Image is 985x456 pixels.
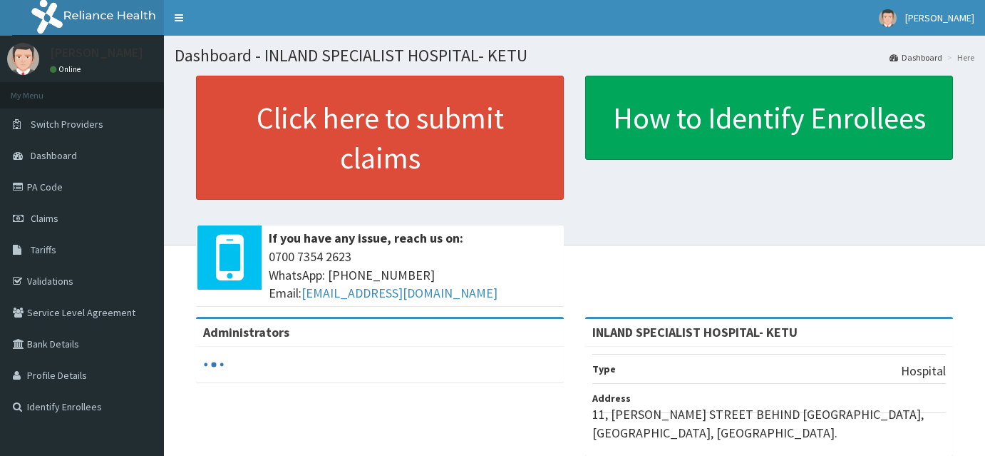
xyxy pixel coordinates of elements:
p: [PERSON_NAME] [50,46,143,59]
span: Claims [31,212,58,225]
span: [PERSON_NAME] [905,11,974,24]
li: Here [944,51,974,64]
p: 11, [PERSON_NAME] STREET BEHIND [GEOGRAPHIC_DATA], [GEOGRAPHIC_DATA], [GEOGRAPHIC_DATA]. [592,405,946,442]
svg: audio-loading [203,354,225,375]
b: If you have any issue, reach us on: [269,230,463,246]
a: Click here to submit claims [196,76,564,200]
a: How to Identify Enrollees [585,76,953,160]
span: Tariffs [31,243,56,256]
strong: INLAND SPECIALIST HOSPITAL- KETU [592,324,798,340]
p: Hospital [901,362,946,380]
img: User Image [7,43,39,75]
span: Switch Providers [31,118,103,131]
span: 0700 7354 2623 WhatsApp: [PHONE_NUMBER] Email: [269,248,557,303]
b: Administrators [203,324,289,340]
a: Dashboard [889,51,942,64]
b: Type [592,363,616,375]
a: Online [50,64,84,74]
b: Address [592,392,631,405]
h1: Dashboard - INLAND SPECIALIST HOSPITAL- KETU [175,46,974,65]
a: [EMAIL_ADDRESS][DOMAIN_NAME] [301,285,497,301]
img: User Image [879,9,897,27]
span: Dashboard [31,149,77,162]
